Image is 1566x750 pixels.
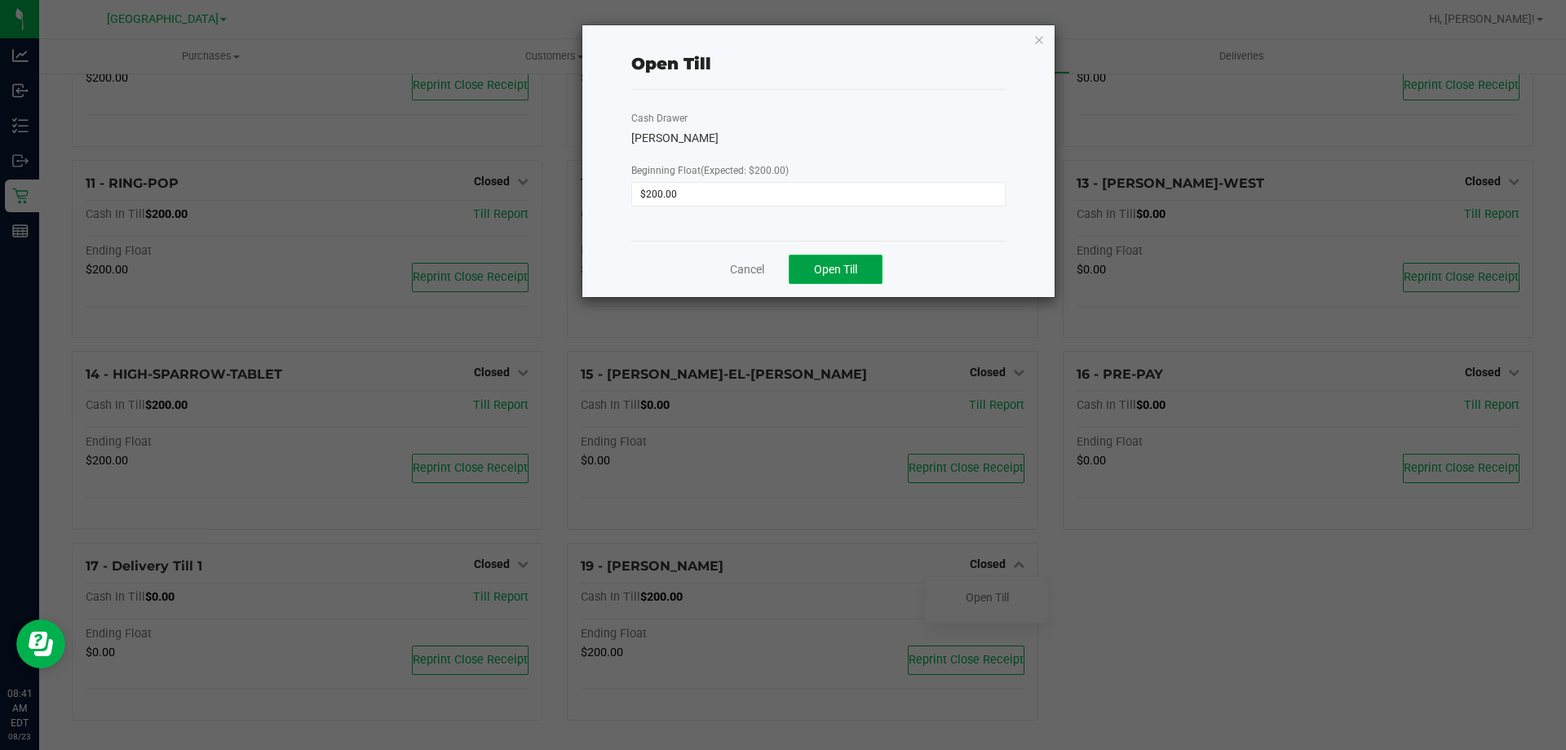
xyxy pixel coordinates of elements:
[631,165,789,176] span: Beginning Float
[814,263,857,276] span: Open Till
[701,165,789,176] span: (Expected: $200.00)
[631,111,688,126] label: Cash Drawer
[16,619,65,668] iframe: Resource center
[730,261,764,278] a: Cancel
[789,255,883,284] button: Open Till
[631,130,1006,147] div: [PERSON_NAME]
[631,51,711,76] div: Open Till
